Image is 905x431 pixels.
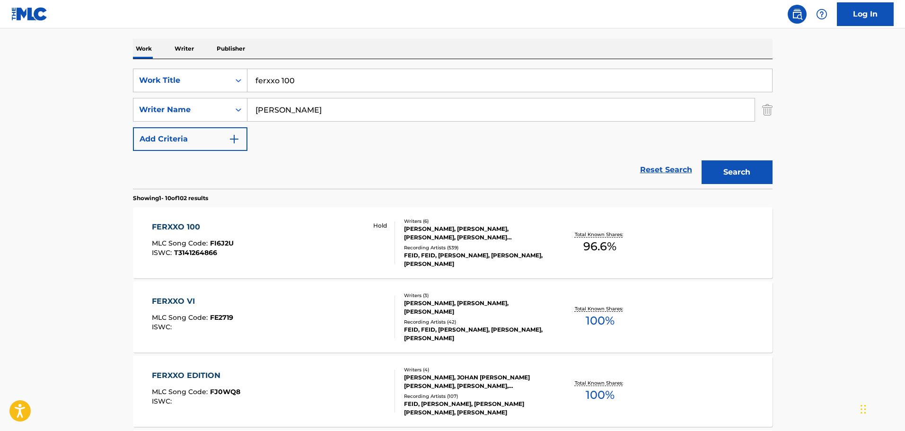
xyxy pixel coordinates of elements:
[152,397,174,405] span: ISWC :
[228,133,240,145] img: 9d2ae6d4665cec9f34b9.svg
[404,225,547,242] div: [PERSON_NAME], [PERSON_NAME], [PERSON_NAME], [PERSON_NAME] [PERSON_NAME], [PERSON_NAME] A [PERSON...
[404,299,547,316] div: [PERSON_NAME], [PERSON_NAME], [PERSON_NAME]
[404,251,547,268] div: FEID, FEID, [PERSON_NAME], [PERSON_NAME], [PERSON_NAME]
[861,395,866,423] div: Drag
[762,98,773,122] img: Delete Criterion
[788,5,807,24] a: Public Search
[152,239,210,247] span: MLC Song Code :
[133,69,773,189] form: Search Form
[152,323,174,331] span: ISWC :
[152,221,234,233] div: FERXXO 100
[404,400,547,417] div: FEID, [PERSON_NAME], [PERSON_NAME] [PERSON_NAME], [PERSON_NAME]
[373,221,387,230] p: Hold
[152,248,174,257] span: ISWC :
[152,387,210,396] span: MLC Song Code :
[404,292,547,299] div: Writers ( 3 )
[575,231,625,238] p: Total Known Shares:
[210,387,240,396] span: FJ0WQ8
[586,312,615,329] span: 100 %
[404,393,547,400] div: Recording Artists ( 107 )
[583,238,616,255] span: 96.6 %
[11,7,48,21] img: MLC Logo
[702,160,773,184] button: Search
[139,75,224,86] div: Work Title
[635,159,697,180] a: Reset Search
[404,244,547,251] div: Recording Artists ( 539 )
[575,305,625,312] p: Total Known Shares:
[210,313,233,322] span: FE2719
[152,370,240,381] div: FERXXO EDITION
[152,296,233,307] div: FERXXO VI
[791,9,803,20] img: search
[837,2,894,26] a: Log In
[404,318,547,325] div: Recording Artists ( 42 )
[152,313,210,322] span: MLC Song Code :
[133,194,208,202] p: Showing 1 - 10 of 102 results
[214,39,248,59] p: Publisher
[404,373,547,390] div: [PERSON_NAME], JOHAN [PERSON_NAME] [PERSON_NAME], [PERSON_NAME], [PERSON_NAME]
[174,248,217,257] span: T3141264866
[133,39,155,59] p: Work
[404,366,547,373] div: Writers ( 4 )
[133,127,247,151] button: Add Criteria
[586,387,615,404] span: 100 %
[210,239,234,247] span: FI6J2U
[404,325,547,343] div: FEID, FEID, [PERSON_NAME], [PERSON_NAME], [PERSON_NAME]
[133,356,773,427] a: FERXXO EDITIONMLC Song Code:FJ0WQ8ISWC:Writers (4)[PERSON_NAME], JOHAN [PERSON_NAME] [PERSON_NAME...
[812,5,831,24] div: Help
[404,218,547,225] div: Writers ( 6 )
[172,39,197,59] p: Writer
[858,386,905,431] iframe: Chat Widget
[575,379,625,387] p: Total Known Shares:
[816,9,827,20] img: help
[133,207,773,278] a: FERXXO 100MLC Song Code:FI6J2UISWC:T3141264866 HoldWriters (6)[PERSON_NAME], [PERSON_NAME], [PERS...
[133,281,773,352] a: FERXXO VIMLC Song Code:FE2719ISWC:Writers (3)[PERSON_NAME], [PERSON_NAME], [PERSON_NAME]Recording...
[139,104,224,115] div: Writer Name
